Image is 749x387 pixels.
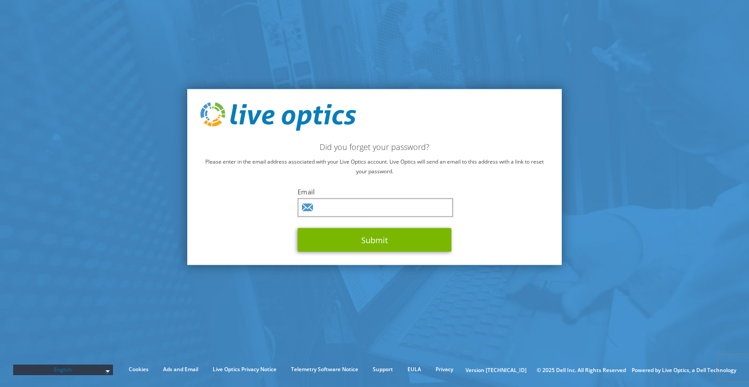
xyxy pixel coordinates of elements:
img: live_optics_svg.svg [200,102,356,131]
li: © 2025 Dell Inc. All Rights Reserved [532,365,630,375]
a: EULA [401,365,428,374]
a: Support [366,365,400,374]
p: Please enter in the email address associated with your Live Optics account. Live Optics will send... [200,157,549,176]
h2: Did you forget your password? [200,142,549,152]
label: Email [298,187,451,196]
li: Powered by Live Optics, a Dell Technology [632,365,736,375]
a: Privacy [429,365,460,374]
a: Ads and Email [156,365,205,374]
a: Telemetry Software Notice [284,365,365,374]
button: Submit [298,228,451,252]
a: Cookies [122,365,155,374]
span: English [18,365,109,375]
li: Version [TECHNICAL_ID] [461,365,531,375]
a: Live Optics Privacy Notice [206,365,283,374]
